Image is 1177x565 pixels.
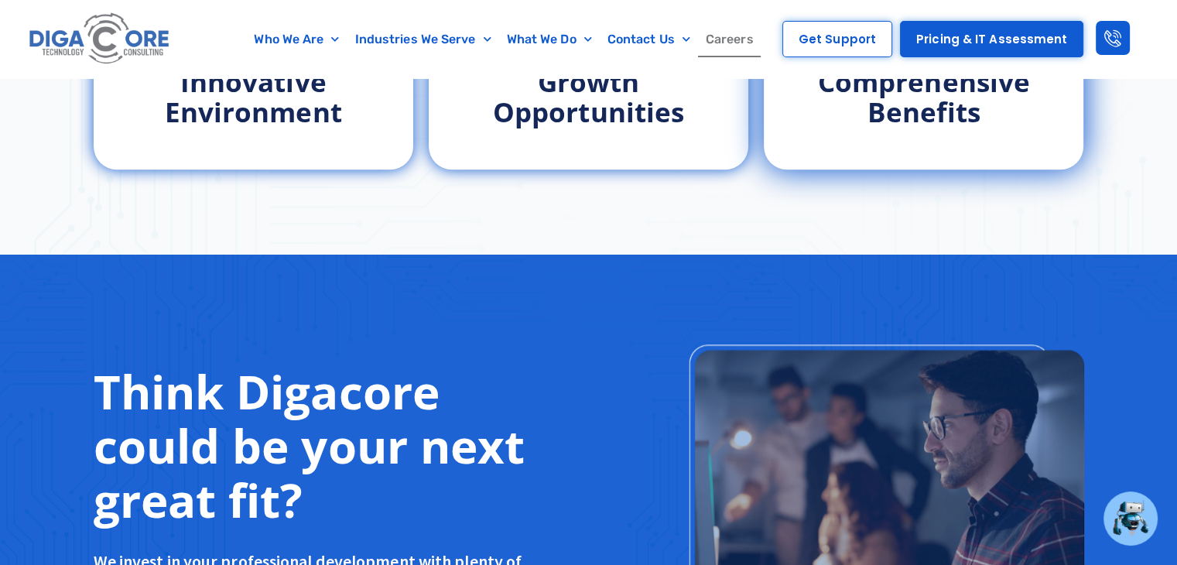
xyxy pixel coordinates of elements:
[26,8,174,70] img: Digacore logo 1
[799,33,876,45] span: Get Support
[782,21,892,57] a: Get Support
[499,22,600,57] a: What We Do
[900,21,1083,57] a: Pricing & IT Assessment
[94,365,562,527] h2: Think Digacore could be your next great fit?
[236,22,772,57] nav: Menu
[246,22,347,57] a: Who We Are
[916,33,1067,45] span: Pricing & IT Assessment
[698,22,761,57] a: Careers
[165,63,342,130] a: Innovative Environment
[818,63,1030,130] span: Comprehensive Benefits
[600,22,698,57] a: Contact Us
[493,63,684,130] a: Growth Opportunities
[347,22,499,57] a: Industries We Serve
